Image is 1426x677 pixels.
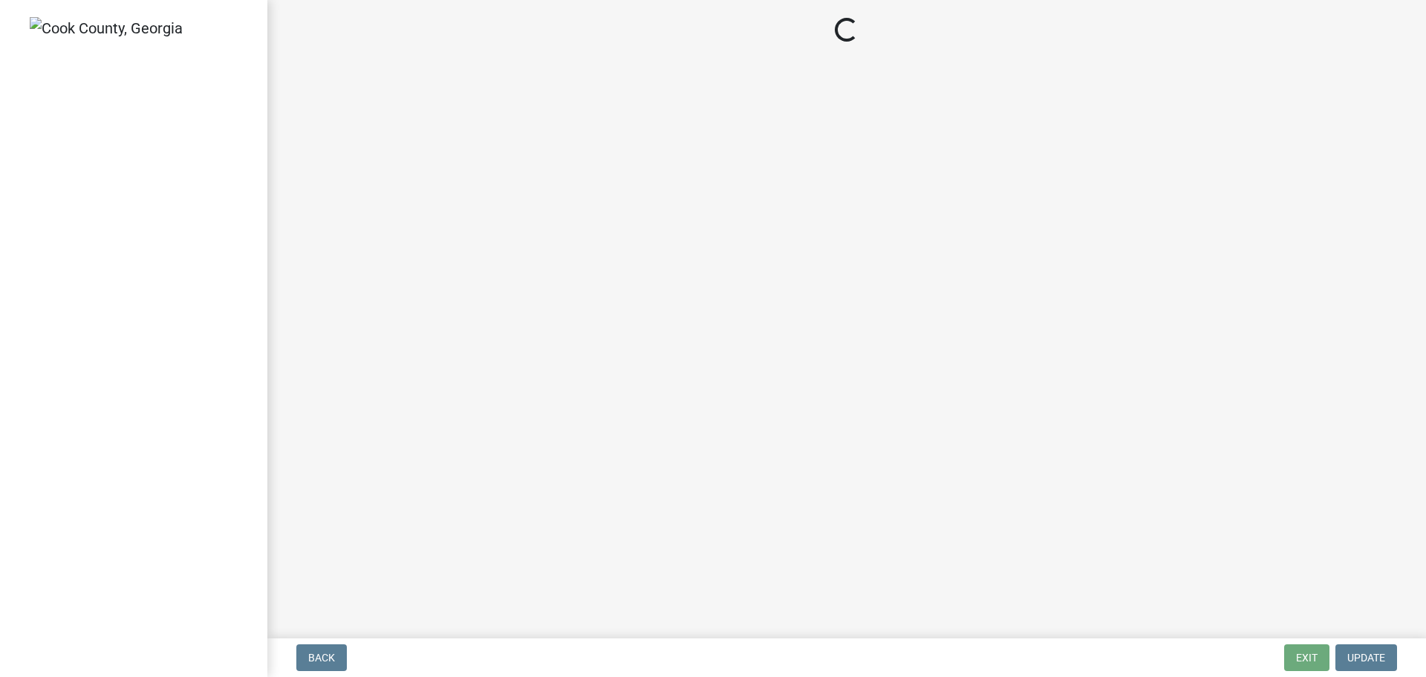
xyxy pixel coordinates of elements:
[296,644,347,671] button: Back
[1335,644,1397,671] button: Update
[30,17,183,39] img: Cook County, Georgia
[308,652,335,664] span: Back
[1284,644,1329,671] button: Exit
[1347,652,1385,664] span: Update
